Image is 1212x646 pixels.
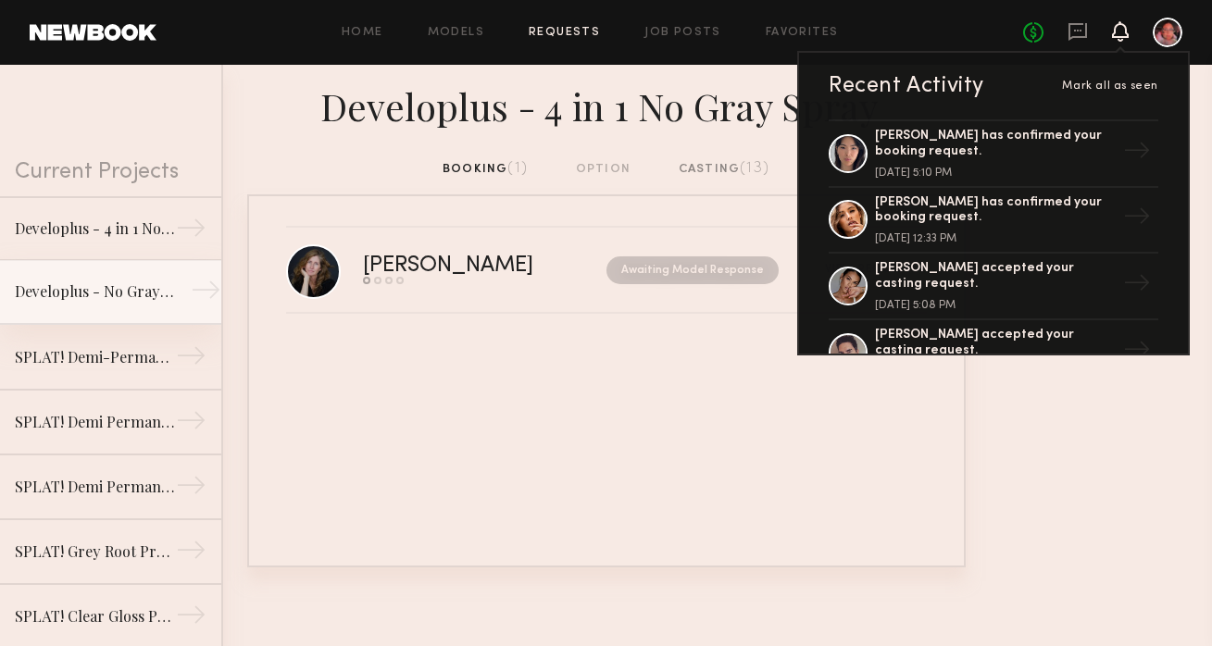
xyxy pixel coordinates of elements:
span: Mark all as seen [1062,81,1158,92]
a: Requests [529,27,600,39]
div: [PERSON_NAME] accepted your casting request. [875,328,1116,359]
div: Developlus - No Gray Shampoo [15,280,176,303]
div: [DATE] 12:33 PM [875,233,1116,244]
a: Models [428,27,484,39]
div: → [176,535,206,572]
div: → [1116,130,1158,178]
a: [PERSON_NAME] accepted your casting request.→ [829,320,1158,387]
div: Recent Activity [829,75,984,97]
a: Home [342,27,383,39]
div: SPLAT! Demi-Permanent Hair Color [15,346,176,368]
div: → [1116,329,1158,377]
div: [PERSON_NAME] has confirmed your booking request. [875,129,1116,160]
div: [PERSON_NAME] has confirmed your booking request. [875,195,1116,227]
a: [PERSON_NAME]Awaiting Model ResponseView Request [286,228,927,314]
div: [PERSON_NAME] [363,255,570,277]
div: SPLAT! Grey Root Product [15,540,176,563]
a: [PERSON_NAME] has confirmed your booking request.[DATE] 5:10 PM→ [829,119,1158,188]
div: → [191,275,221,312]
div: → [176,213,206,250]
a: Job Posts [644,27,721,39]
div: SPLAT! Clear Gloss Product [15,605,176,627]
div: → [176,470,206,507]
div: [DATE] 5:10 PM [875,168,1116,179]
div: → [176,341,206,378]
a: Favorites [766,27,839,39]
div: → [176,405,206,442]
a: [PERSON_NAME] has confirmed your booking request.[DATE] 12:33 PM→ [829,188,1158,255]
div: [PERSON_NAME] accepted your casting request. [875,261,1116,292]
div: [DATE] 5:08 PM [875,300,1116,311]
span: (13) [740,161,769,176]
div: SPLAT! Demi Permanent Hair Color [15,411,176,433]
div: → [1116,262,1158,310]
nb-request-status: Awaiting Model Response [606,256,779,284]
div: Developlus - 4 in 1 No Gray Spray [247,80,966,130]
a: [PERSON_NAME] accepted your casting request.[DATE] 5:08 PM→ [829,254,1158,320]
div: Developlus - 4 in 1 No Gray Spray [15,217,176,240]
div: → [1116,195,1158,243]
div: → [176,600,206,637]
div: casting [679,159,769,180]
div: SPLAT! Demi Permanent Color [15,476,176,498]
